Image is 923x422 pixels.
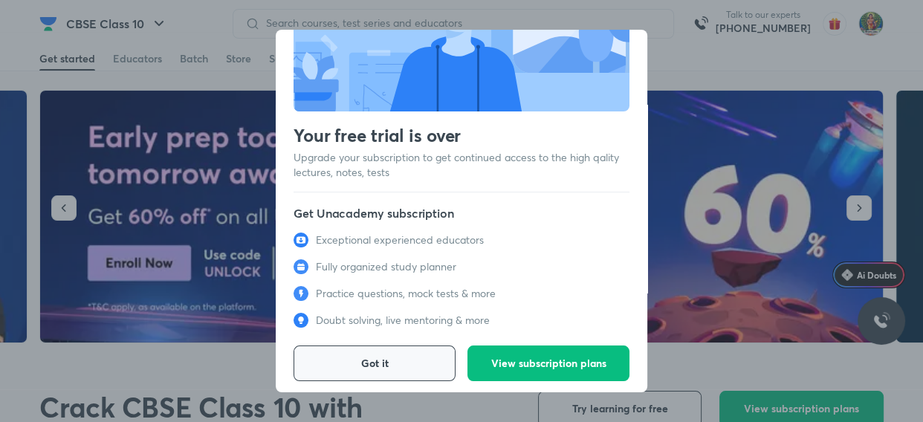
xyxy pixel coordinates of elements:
span: View subscription plans [491,356,606,371]
p: Exceptional experienced educators [316,233,484,247]
button: Got it [294,345,456,381]
p: Upgrade your subscription to get continued access to the high qality lectures, notes, tests [294,150,629,180]
span: Got it [361,356,389,371]
p: Fully organized study planner [316,259,456,274]
p: Practice questions, mock tests & more [316,286,496,301]
button: View subscription plans [467,345,629,381]
h3: Your free trial is over [294,123,629,147]
h5: Get Unacademy subscription [294,204,629,222]
p: Doubt solving, live mentoring & more [316,313,490,328]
